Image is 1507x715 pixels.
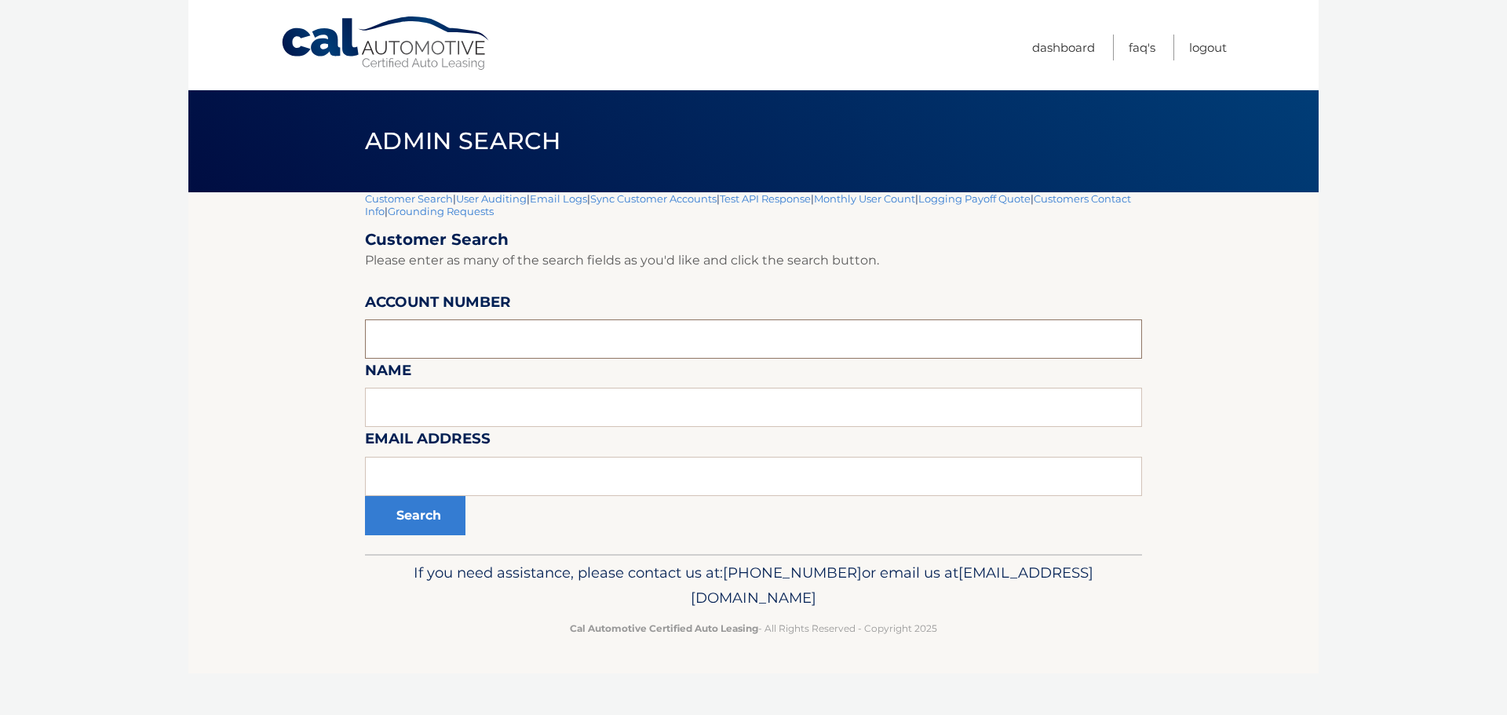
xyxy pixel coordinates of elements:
[280,16,492,71] a: Cal Automotive
[365,359,411,388] label: Name
[456,192,527,205] a: User Auditing
[1129,35,1155,60] a: FAQ's
[365,496,465,535] button: Search
[918,192,1031,205] a: Logging Payoff Quote
[570,622,758,634] strong: Cal Automotive Certified Auto Leasing
[365,192,1142,554] div: | | | | | | | |
[720,192,811,205] a: Test API Response
[590,192,717,205] a: Sync Customer Accounts
[1189,35,1227,60] a: Logout
[365,192,1131,217] a: Customers Contact Info
[365,230,1142,250] h2: Customer Search
[365,290,511,319] label: Account Number
[814,192,915,205] a: Monthly User Count
[375,560,1132,611] p: If you need assistance, please contact us at: or email us at
[365,192,453,205] a: Customer Search
[1032,35,1095,60] a: Dashboard
[375,620,1132,637] p: - All Rights Reserved - Copyright 2025
[365,250,1142,272] p: Please enter as many of the search fields as you'd like and click the search button.
[365,427,491,456] label: Email Address
[723,564,862,582] span: [PHONE_NUMBER]
[365,126,560,155] span: Admin Search
[388,205,494,217] a: Grounding Requests
[530,192,587,205] a: Email Logs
